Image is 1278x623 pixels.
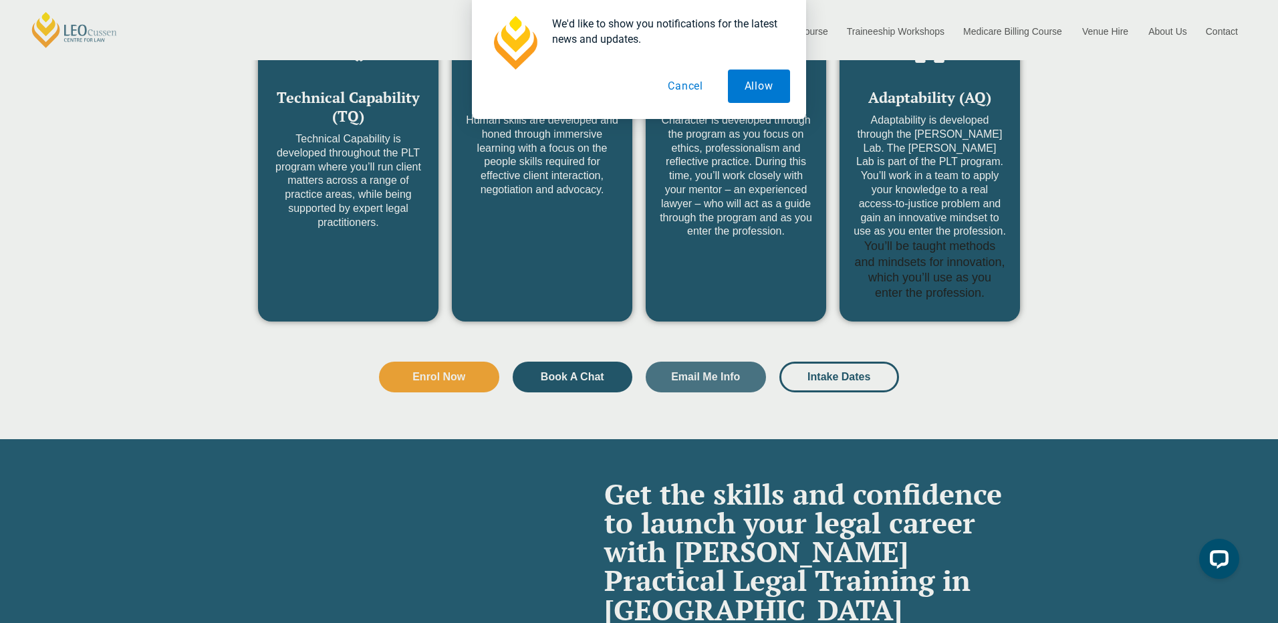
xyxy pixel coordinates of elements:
[652,70,721,103] button: Cancel
[541,16,790,47] div: We'd like to show you notifications for the latest news and updates.
[728,70,790,103] button: Allow
[1188,533,1245,590] iframe: LiveChat chat widget
[488,16,541,70] img: notification icon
